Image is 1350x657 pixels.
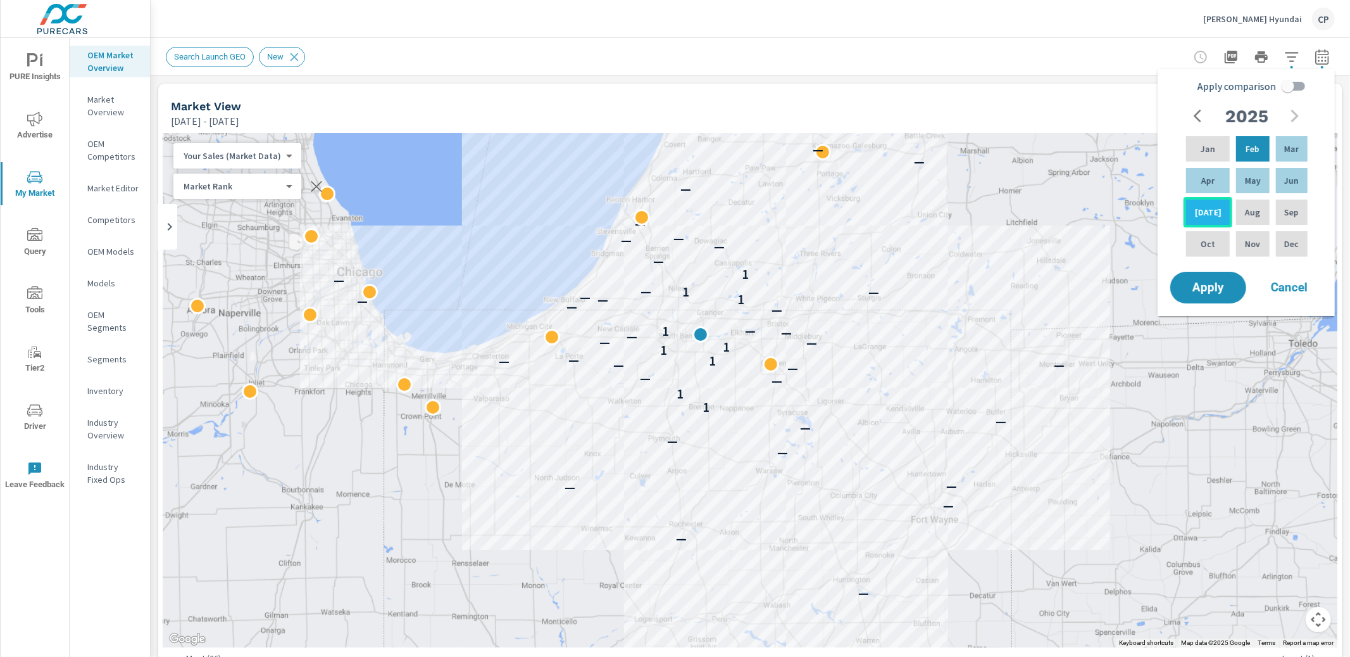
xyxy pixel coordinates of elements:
[1312,8,1335,30] div: CP
[1284,174,1299,187] p: Jun
[499,354,509,369] p: —
[564,480,575,495] p: —
[4,345,65,376] span: Tier2
[666,434,677,449] p: —
[1170,272,1246,303] button: Apply
[4,286,65,317] span: Tools
[70,305,150,337] div: OEM Segments
[166,52,253,61] span: Search Launch GEO
[4,53,65,84] span: PURE Insights
[1053,358,1064,373] p: —
[703,400,709,415] p: 1
[673,231,684,246] p: —
[713,239,724,255] p: —
[737,292,744,307] p: 1
[70,413,150,445] div: Industry Overview
[742,267,749,282] p: 1
[946,479,956,494] p: —
[858,586,868,601] p: —
[87,214,140,226] p: Competitors
[70,242,150,261] div: OEM Models
[334,273,344,288] p: —
[259,47,305,67] div: New
[87,353,140,366] p: Segments
[1195,206,1222,219] p: [DATE]
[1284,238,1299,250] p: Dec
[1245,206,1260,219] p: Aug
[641,284,651,300] p: —
[87,385,140,397] p: Inventory
[1183,282,1234,293] span: Apply
[1246,143,1259,155] p: Feb
[1264,282,1315,293] span: Cancel
[87,309,140,334] p: OEM Segments
[87,49,140,74] p: OEM Market Overview
[70,90,150,122] div: Market Overview
[87,277,140,290] p: Models
[580,290,591,305] p: —
[166,631,208,647] a: Open this area in Google Maps (opens a new window)
[806,336,817,351] p: —
[634,217,645,232] p: —
[259,52,291,61] span: New
[87,245,140,258] p: OEM Models
[1279,44,1304,70] button: Apply Filters
[660,343,667,358] p: 1
[173,181,291,193] div: Your Sales (Market Data)
[913,155,924,170] p: —
[1258,639,1275,646] a: Terms (opens in new tab)
[597,293,608,308] p: —
[171,113,239,129] p: [DATE] - [DATE]
[70,179,150,198] div: Market Editor
[682,284,689,300] p: 1
[566,300,577,315] p: —
[70,350,150,369] div: Segments
[800,421,811,436] p: —
[626,329,637,345] p: —
[675,532,686,547] p: —
[868,285,879,300] p: —
[661,324,668,339] p: 1
[1309,44,1335,70] button: Select Date Range
[942,499,953,514] p: —
[1201,143,1215,155] p: Jan
[70,381,150,400] div: Inventory
[4,112,65,143] span: Advertise
[171,99,241,113] h5: Market View
[723,340,730,355] p: 1
[1245,238,1260,250] p: Nov
[676,386,683,402] p: 1
[1181,639,1250,646] span: Map data ©2025 Google
[87,416,140,442] p: Industry Overview
[1284,143,1299,155] p: Mar
[87,182,140,195] p: Market Editor
[70,210,150,229] div: Competitors
[568,353,578,368] p: —
[708,354,715,369] p: 1
[1251,272,1327,303] button: Cancel
[1283,639,1334,646] a: Report a map error
[777,445,788,461] p: —
[70,46,150,77] div: OEM Market Overview
[4,403,65,434] span: Driver
[680,182,691,197] p: —
[1119,639,1173,647] button: Keyboard shortcuts
[184,181,281,192] p: Market Rank
[1245,174,1261,187] p: May
[70,274,150,293] div: Models
[653,254,664,269] p: —
[771,374,782,389] p: —
[1201,238,1215,250] p: Oct
[771,303,782,318] p: —
[995,414,1006,430] p: —
[4,461,65,492] span: Leave Feedback
[1284,206,1299,219] p: Sep
[70,457,150,489] div: Industry Fixed Ops
[87,137,140,163] p: OEM Competitors
[173,150,291,162] div: Your Sales (Market Data)
[1203,13,1302,25] p: [PERSON_NAME] Hyundai
[640,371,651,386] p: —
[1306,607,1331,632] button: Map camera controls
[744,324,755,339] p: —
[1197,79,1276,94] span: Apply comparison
